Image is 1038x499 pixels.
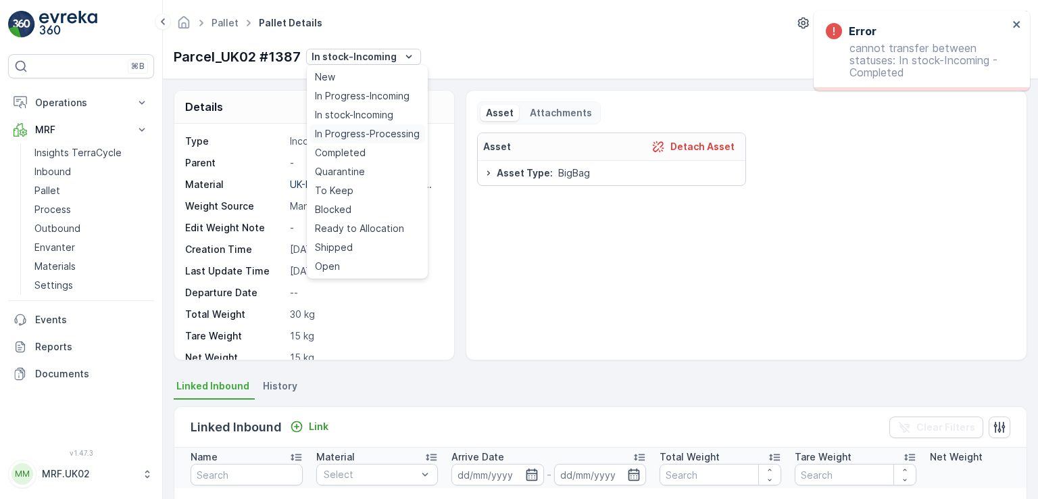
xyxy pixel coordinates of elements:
[316,450,355,464] p: Material
[185,156,285,170] p: Parent
[8,333,154,360] a: Reports
[930,450,983,464] p: Net Weight
[8,89,154,116] button: Operations
[315,203,351,216] span: Blocked
[826,42,1008,78] p: cannot transfer between statuses: In stock-Incoming - Completed
[889,417,983,438] button: Clear Filters
[290,199,439,213] p: Manual
[39,11,97,38] img: logo_light-DOdMpM7g.png
[285,419,334,435] button: Link
[34,146,122,160] p: Insights TerraCycle
[29,143,154,162] a: Insights TerraCycle
[315,146,366,160] span: Completed
[290,156,439,170] p: -
[176,20,191,32] a: Homepage
[315,184,353,197] span: To Keep
[212,17,239,28] a: Pallet
[34,279,73,292] p: Settings
[8,306,154,333] a: Events
[290,221,439,235] p: -
[174,47,301,67] p: Parcel_UK02 #1387
[290,179,432,190] p: UK-PI0001 I Aluminium flexible...
[315,222,404,235] span: Ready to Allocation
[42,467,135,481] p: MRF.UK02
[185,99,223,115] p: Details
[185,221,285,235] p: Edit Weight Note
[483,140,511,153] p: Asset
[35,96,127,110] p: Operations
[916,421,975,434] p: Clear Filters
[315,260,340,273] span: Open
[29,200,154,219] a: Process
[290,351,439,364] p: 15 kg
[29,162,154,181] a: Inbound
[315,241,353,254] span: Shipped
[34,165,71,179] p: Inbound
[34,203,71,216] p: Process
[191,450,218,464] p: Name
[315,165,365,179] span: Quarantine
[290,286,439,300] p: --
[185,135,285,148] p: Type
[312,50,397,64] p: In stock-Incoming
[451,464,544,485] input: dd/mm/yyyy
[35,340,149,354] p: Reports
[315,89,410,103] span: In Progress-Incoming
[34,260,76,273] p: Materials
[29,238,154,257] a: Envanter
[497,166,553,180] span: Asset Type :
[849,23,876,39] h3: Error
[191,464,303,485] input: Search
[1012,19,1022,32] button: close
[185,351,285,364] p: Net Weight
[554,464,647,485] input: dd/mm/yyyy
[256,16,325,30] span: Pallet Details
[307,65,428,279] ul: In stock-Incoming
[185,199,285,213] p: Weight Source
[451,450,504,464] p: Arrive Date
[290,264,439,278] p: [DATE] 10:40
[185,264,285,278] p: Last Update Time
[185,178,285,191] p: Material
[263,379,297,393] span: History
[131,61,145,72] p: ⌘B
[185,329,285,343] p: Tare Weight
[646,139,740,155] button: Detach Asset
[315,70,335,84] span: New
[191,418,282,437] p: Linked Inbound
[324,468,417,481] p: Select
[530,106,592,120] p: Attachments
[309,420,328,433] p: Link
[8,360,154,387] a: Documents
[290,329,439,343] p: 15 kg
[795,464,916,485] input: Search
[660,464,781,485] input: Search
[8,11,35,38] img: logo
[290,243,439,256] p: [DATE] 15:15
[176,379,249,393] span: Linked Inbound
[795,450,851,464] p: Tare Weight
[34,222,80,235] p: Outbound
[315,108,393,122] span: In stock-Incoming
[306,49,421,65] button: In stock-Incoming
[290,308,439,321] p: 30 kg
[8,460,154,488] button: MMMRF.UK02
[670,140,735,153] p: Detach Asset
[35,313,149,327] p: Events
[29,276,154,295] a: Settings
[34,184,60,197] p: Pallet
[315,127,420,141] span: In Progress-Processing
[185,308,285,321] p: Total Weight
[29,219,154,238] a: Outbound
[8,116,154,143] button: MRF
[547,467,551,483] p: -
[558,166,590,180] span: BigBag
[29,257,154,276] a: Materials
[8,449,154,457] span: v 1.47.3
[29,181,154,200] a: Pallet
[34,241,75,254] p: Envanter
[660,450,720,464] p: Total Weight
[185,243,285,256] p: Creation Time
[35,367,149,381] p: Documents
[11,463,33,485] div: MM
